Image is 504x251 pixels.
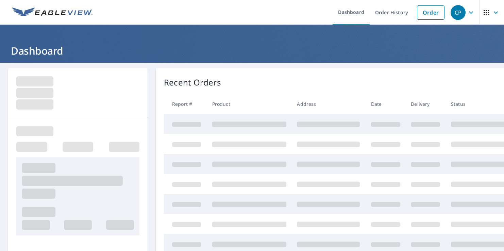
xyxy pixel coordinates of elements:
[291,94,365,114] th: Address
[417,5,444,20] a: Order
[451,5,466,20] div: CP
[405,94,446,114] th: Delivery
[8,44,496,58] h1: Dashboard
[207,94,292,114] th: Product
[164,76,221,89] p: Recent Orders
[164,94,207,114] th: Report #
[12,7,93,18] img: EV Logo
[366,94,406,114] th: Date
